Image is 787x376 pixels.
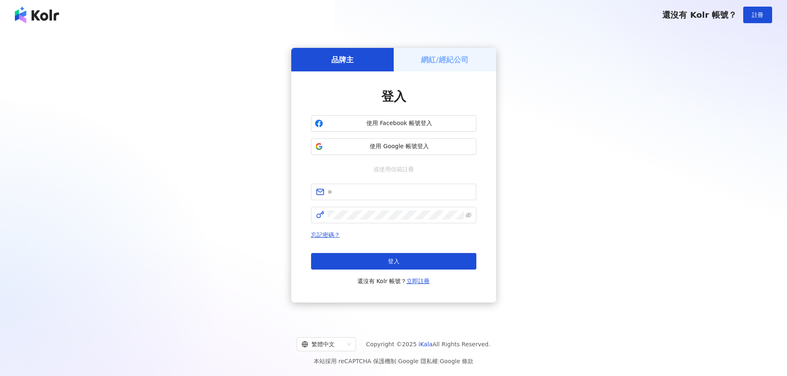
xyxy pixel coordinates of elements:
[398,358,438,364] a: Google 隱私權
[388,258,399,265] span: 登入
[311,253,476,270] button: 登入
[438,358,440,364] span: |
[466,212,471,218] span: eye-invisible
[421,54,468,65] h5: 網紅/經紀公司
[418,341,433,348] a: iKala
[662,10,737,20] span: 還沒有 Kolr 帳號？
[440,358,473,364] a: Google 條款
[314,356,473,366] span: 本站採用 reCAPTCHA 保護機制
[357,276,430,286] span: 還沒有 Kolr 帳號？
[396,358,398,364] span: |
[407,278,430,284] a: 立即註冊
[15,7,59,23] img: logo
[311,115,476,132] button: 使用 Facebook 帳號登入
[326,119,473,128] span: 使用 Facebook 帳號登入
[326,142,473,151] span: 使用 Google 帳號登入
[752,12,763,18] span: 註冊
[366,339,490,349] span: Copyright © 2025 All Rights Reserved.
[368,165,420,174] span: 或使用信箱註冊
[311,138,476,155] button: 使用 Google 帳號登入
[331,54,354,65] h5: 品牌主
[302,338,344,351] div: 繁體中文
[311,232,340,238] a: 忘記密碼？
[743,7,772,23] button: 註冊
[381,89,406,104] span: 登入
